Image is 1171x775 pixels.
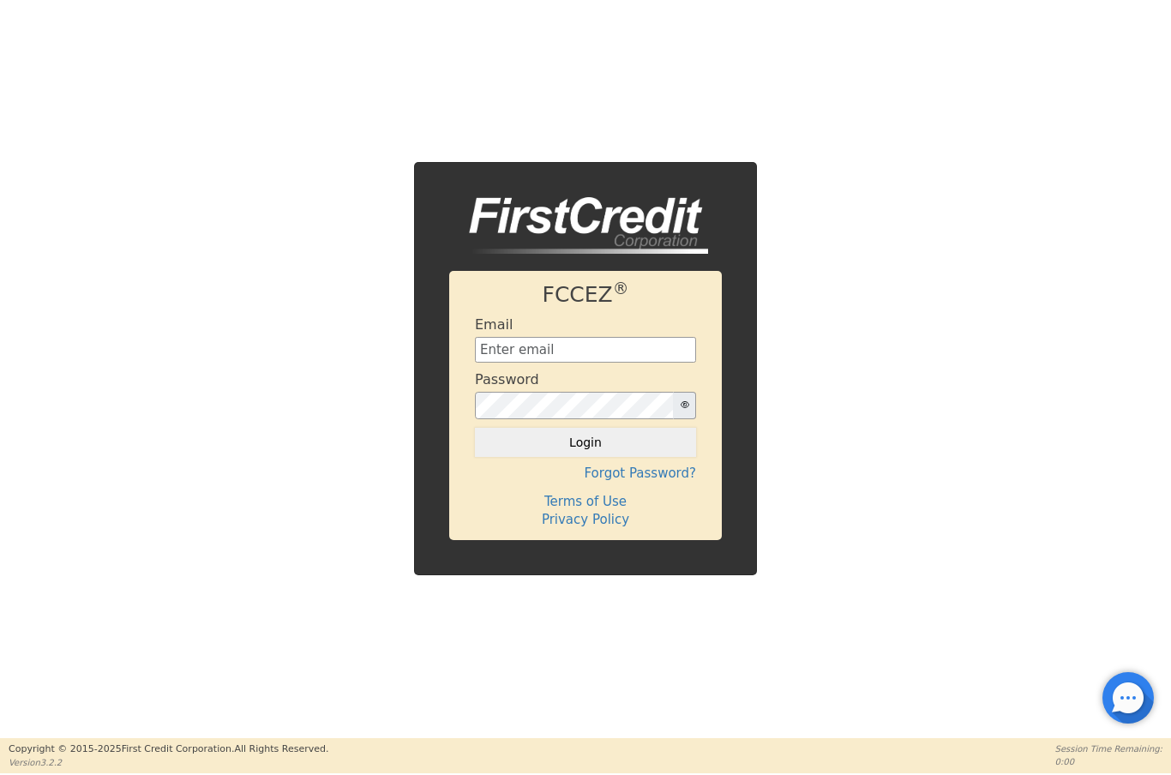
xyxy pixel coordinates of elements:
h4: Terms of Use [475,494,696,509]
img: logo-CMu_cnol.png [449,197,708,254]
p: Copyright © 2015- 2025 First Credit Corporation. [9,742,328,757]
h4: Email [475,316,513,333]
p: Version 3.2.2 [9,756,328,769]
input: password [475,392,674,419]
span: All Rights Reserved. [234,743,328,754]
h4: Privacy Policy [475,512,696,527]
button: Login [475,428,696,457]
input: Enter email [475,337,696,363]
h4: Forgot Password? [475,466,696,481]
p: Session Time Remaining: [1055,742,1162,755]
p: 0:00 [1055,755,1162,768]
sup: ® [613,279,629,297]
h1: FCCEZ [475,282,696,308]
h4: Password [475,371,539,387]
